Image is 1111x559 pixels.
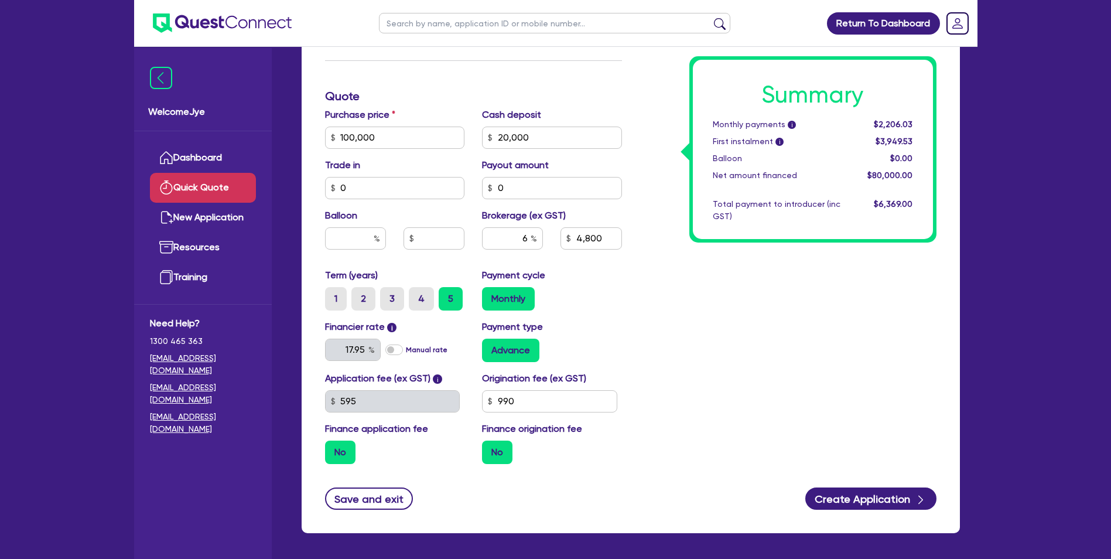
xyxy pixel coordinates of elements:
label: 5 [439,287,463,311]
label: Purchase price [325,108,395,122]
label: 4 [409,287,434,311]
label: Advance [482,339,539,362]
label: Payment cycle [482,268,545,282]
h1: Summary [713,81,913,109]
a: Dropdown toggle [942,8,973,39]
label: Manual rate [406,345,447,355]
span: $80,000.00 [867,171,912,180]
img: new-application [159,210,173,224]
label: Brokerage (ex GST) [482,209,566,223]
input: Search by name, application ID or mobile number... [379,13,730,33]
label: No [325,441,355,464]
button: Save and exit [325,488,413,510]
span: $0.00 [890,154,912,163]
div: First instalment [704,135,849,148]
label: Payment type [482,320,543,334]
div: Net amount financed [704,169,849,182]
a: New Application [150,203,256,233]
span: $3,949.53 [876,137,912,146]
a: Quick Quote [150,173,256,203]
label: Cash deposit [482,108,541,122]
span: i [775,138,784,146]
span: i [387,323,396,332]
label: Finance application fee [325,422,428,436]
div: Balloon [704,152,849,165]
img: training [159,270,173,284]
label: Monthly [482,287,535,311]
div: Total payment to introducer (inc GST) [704,198,849,223]
label: Balloon [325,209,357,223]
button: Create Application [805,488,936,510]
a: Return To Dashboard [827,12,940,35]
span: i [433,374,442,384]
label: 1 [325,287,347,311]
label: Term (years) [325,268,378,282]
img: quick-quote [159,180,173,195]
div: Monthly payments [704,118,849,131]
a: Dashboard [150,143,256,173]
img: icon-menu-close [150,67,172,89]
label: Financier rate [325,320,397,334]
a: [EMAIL_ADDRESS][DOMAIN_NAME] [150,352,256,377]
label: 2 [351,287,375,311]
span: Welcome Jye [148,105,258,119]
label: 3 [380,287,404,311]
label: No [482,441,512,464]
a: Resources [150,233,256,263]
img: quest-connect-logo-blue [153,13,292,33]
label: Trade in [325,158,360,172]
label: Finance origination fee [482,422,582,436]
a: Training [150,263,256,292]
a: [EMAIL_ADDRESS][DOMAIN_NAME] [150,411,256,435]
span: 1300 465 363 [150,335,256,347]
span: $6,369.00 [874,199,912,209]
label: Application fee (ex GST) [325,371,430,386]
h3: Quote [325,89,622,103]
img: resources [159,240,173,254]
label: Origination fee (ex GST) [482,371,586,386]
span: i [788,121,796,129]
span: $2,206.03 [874,120,912,129]
label: Payout amount [482,158,549,172]
a: [EMAIL_ADDRESS][DOMAIN_NAME] [150,381,256,406]
span: Need Help? [150,316,256,330]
